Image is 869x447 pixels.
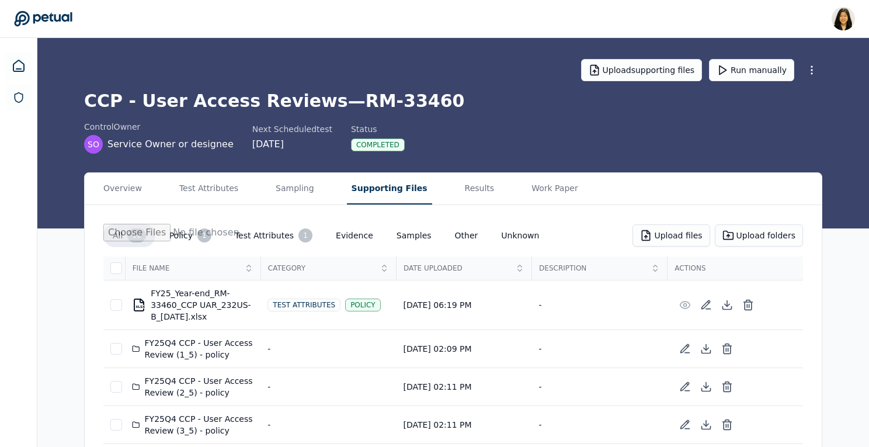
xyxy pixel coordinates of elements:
[5,52,33,80] a: Dashboard
[532,330,668,368] td: -
[632,224,710,247] button: Upload files
[135,305,145,309] div: XLSX
[225,224,322,247] button: Test Attributes1
[267,343,389,355] div: -
[675,376,696,397] button: Edint Directory
[351,138,405,151] div: Completed
[709,59,794,81] button: Run manually
[404,264,512,273] span: Date Uploaded
[460,173,499,205] button: Results
[84,91,822,112] h1: CCP - User Access Reviews — RM-33460
[99,173,147,205] button: Overview
[738,294,759,316] button: Delete File
[132,375,253,399] div: FY25Q4 CCP - User Access Review (2_5) - policy
[715,224,803,247] button: Upload folders
[832,7,855,30] img: Renee Park
[532,368,668,406] td: -
[717,338,738,359] button: Delete Directory
[675,414,696,435] button: Edint Directory
[527,173,583,205] button: Work Paper
[675,294,696,316] button: Preview File (hover for quick preview, click for full view)
[6,85,32,110] a: SOC 1 Reports
[127,228,145,242] div: 11
[696,338,717,359] button: Download Directory
[326,225,383,246] button: Evidence
[252,123,332,135] div: Next Scheduled test
[539,264,647,273] span: Description
[696,376,717,397] button: Download Directory
[696,414,717,435] button: Download Directory
[88,138,99,150] span: SO
[532,406,668,444] td: -
[132,287,253,323] div: FY25_Year-end_RM-33460_CCP UAR_232US-B_[DATE].xlsx
[268,264,376,273] span: Category
[347,173,432,205] button: Supporting Files
[396,406,531,444] td: [DATE] 02:11 PM
[396,368,531,406] td: [DATE] 02:11 PM
[396,330,531,368] td: [DATE] 02:09 PM
[103,224,155,247] button: All11
[132,413,253,436] div: FY25Q4 CCP - User Access Review (3_5) - policy
[267,381,389,393] div: -
[675,264,796,273] span: Actions
[298,228,312,242] div: 1
[717,414,738,435] button: Delete Directory
[446,225,488,246] button: Other
[267,299,340,311] div: Test Attributes
[252,137,332,151] div: [DATE]
[717,294,738,316] button: Download File
[197,228,211,242] div: 1
[696,294,717,316] button: Add/Edit Description
[351,123,405,135] div: Status
[267,419,389,431] div: -
[396,280,531,330] td: [DATE] 06:19 PM
[107,137,234,151] span: Service Owner or designee
[14,11,72,27] a: Go to Dashboard
[492,225,548,246] button: Unknown
[132,337,253,361] div: FY25Q4 CCP - User Access Review (1_5) - policy
[532,280,668,330] td: -
[717,376,738,397] button: Delete Directory
[133,264,241,273] span: File Name
[387,225,441,246] button: Samples
[581,59,703,81] button: Uploadsupporting files
[175,173,243,205] button: Test Attributes
[801,60,822,81] button: More Options
[345,299,380,311] div: Policy
[84,121,234,133] div: control Owner
[271,173,319,205] button: Sampling
[675,338,696,359] button: Edint Directory
[160,224,221,247] button: Policy1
